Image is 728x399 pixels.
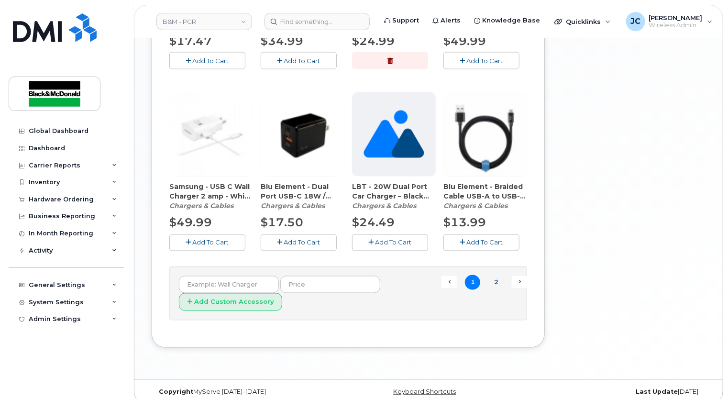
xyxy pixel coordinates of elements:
em: Chargers & Cables [352,202,416,211]
span: Alerts [441,16,461,25]
strong: Last Update [636,388,678,396]
a: B&M - PGR [156,13,252,30]
div: Blu Element - Dual Port USB-C 18W / USB-A 3A Wall Adapter - Black (Bulk) (CAHCPZ000077) [261,182,344,211]
a: 2 [488,275,504,290]
button: Add Custom Accessory [179,293,282,311]
span: $24.99 [352,34,395,48]
em: Chargers & Cables [261,202,325,211]
span: Add To Cart [193,239,229,246]
span: $49.99 [169,216,212,230]
span: Add To Cart [375,239,412,246]
img: accessory36707.JPG [261,92,344,176]
span: 1 [465,275,480,290]
img: accessory36348.JPG [443,92,527,176]
span: $34.99 [261,34,303,48]
input: Price [280,276,380,293]
a: Alerts [426,11,467,30]
button: Add To Cart [261,52,337,69]
input: Example: Wall Charger [179,276,279,293]
em: Chargers & Cables [169,202,233,211]
span: Add To Cart [284,57,320,65]
span: Add To Cart [467,57,503,65]
div: Blu Element - Braided Cable USB-A to USB-C (4ft) – Black (CAMIPZ000176) [443,182,527,211]
button: Add To Cart [169,234,245,251]
img: no_image_found-2caef05468ed5679b831cfe6fc140e25e0c280774317ffc20a367ab7fd17291e.png [364,92,424,177]
span: Quicklinks [566,18,601,25]
div: Quicklinks [548,12,618,31]
span: Add To Cart [467,239,503,246]
span: JC [630,16,640,27]
input: Find something... [265,13,370,30]
span: Wireless Admin [649,22,703,29]
div: Samsung - USB C Wall Charger 2 amp - White (CAHCPZ000055) [169,182,253,211]
div: [DATE] [521,388,706,396]
span: ← Previous [441,276,457,288]
a: Keyboard Shortcuts [394,388,456,396]
button: Add To Cart [443,52,519,69]
div: MyServe [DATE]–[DATE] [152,388,336,396]
span: $49.99 [443,34,486,48]
a: Support [377,11,426,30]
button: Add To Cart [352,234,428,251]
span: Blu Element - Braided Cable USB-A to USB-C (4ft) – Black (CAMIPZ000176) [443,182,527,201]
span: Knowledge Base [482,16,540,25]
span: Add To Cart [193,57,229,65]
span: Support [392,16,419,25]
span: $24.49 [352,216,395,230]
em: Chargers & Cables [443,202,507,211]
span: $17.50 [261,216,303,230]
span: $13.99 [443,216,486,230]
span: $17.47 [169,34,212,48]
img: accessory36354.JPG [169,92,253,176]
button: Add To Cart [169,52,245,69]
button: Add To Cart [443,234,519,251]
strong: Copyright [159,388,193,396]
span: Add To Cart [284,239,320,246]
span: [PERSON_NAME] [649,14,703,22]
span: Samsung - USB C Wall Charger 2 amp - White (CAHCPZ000055) [169,182,253,201]
span: LBT - 20W Dual Port Car Charger – Black (CACCLI000074) [352,182,436,201]
button: Add To Cart [261,234,337,251]
div: LBT - 20W Dual Port Car Charger – Black (CACCLI000074) [352,182,436,211]
div: Jackie Cox [619,12,719,31]
a: Next → [512,276,527,288]
a: Knowledge Base [467,11,547,30]
span: Blu Element - Dual Port USB-C 18W / USB-A 3A Wall Adapter - Black (Bulk) (CAHCPZ000077) [261,182,344,201]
